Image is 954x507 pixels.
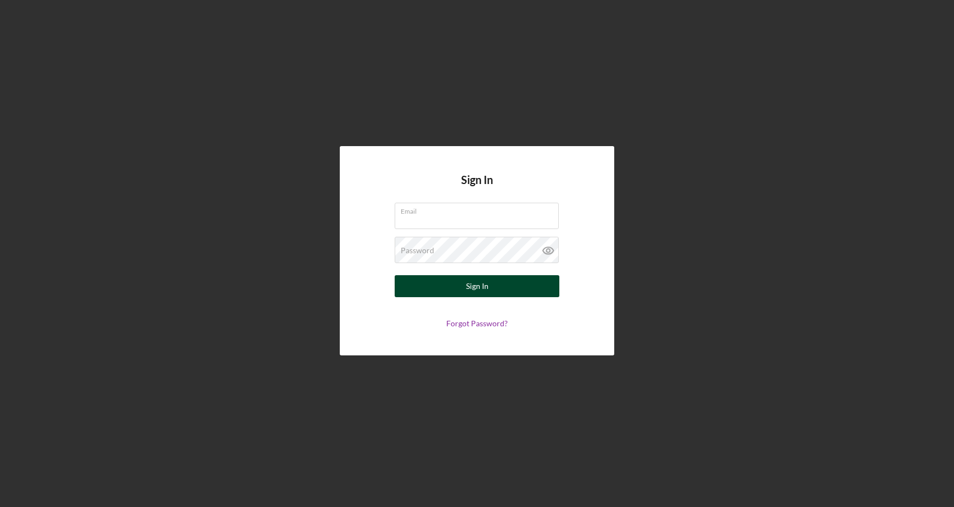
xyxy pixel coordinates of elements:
label: Email [401,203,559,215]
div: Sign In [466,275,489,297]
h4: Sign In [461,174,493,203]
a: Forgot Password? [446,319,508,328]
button: Sign In [395,275,559,297]
label: Password [401,246,434,255]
